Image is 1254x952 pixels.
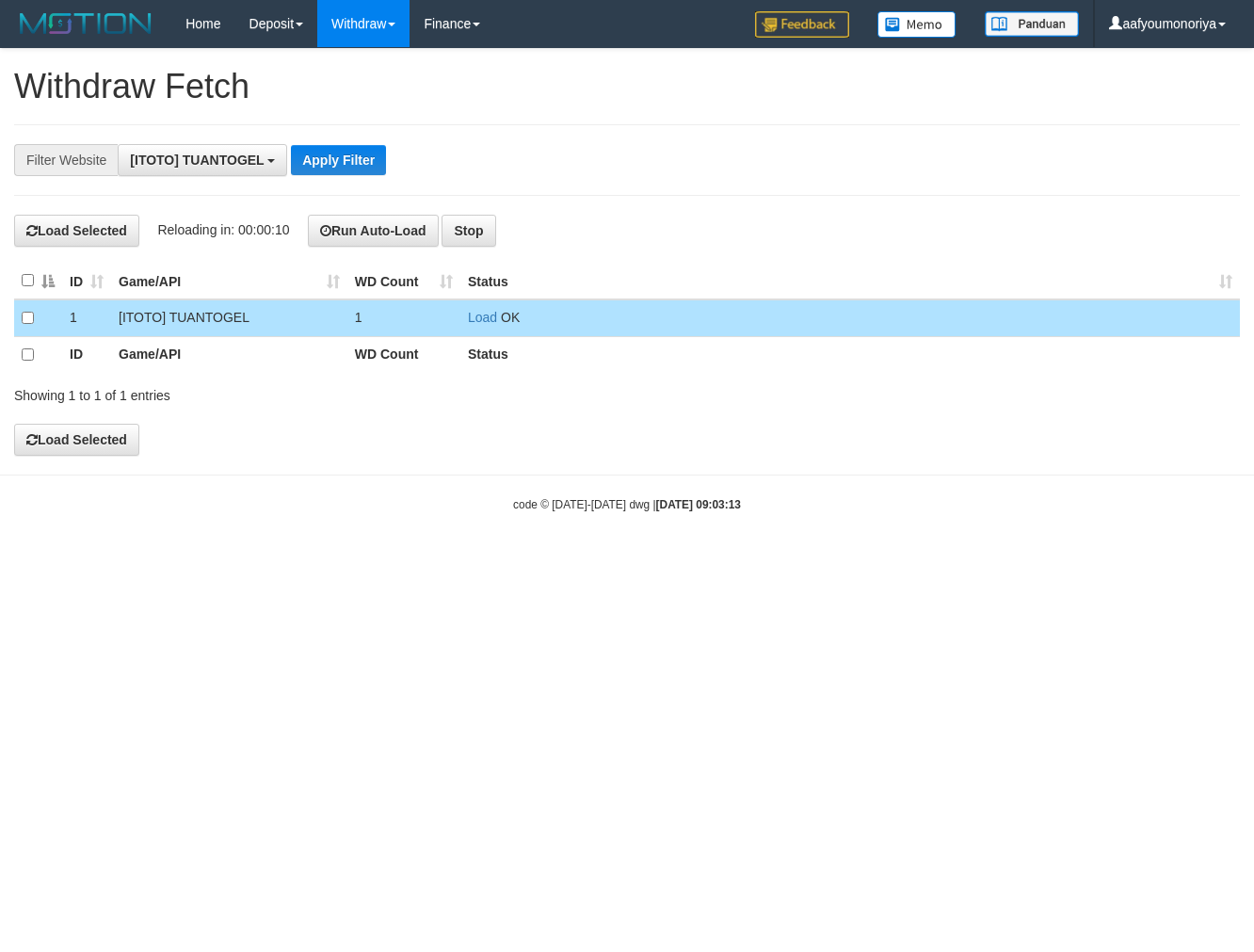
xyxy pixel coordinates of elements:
span: Reloading in: 00:00:10 [157,222,289,237]
th: Game/API: activate to sort column ascending [111,263,347,299]
td: 1 [62,299,111,337]
img: Button%20Memo.svg [877,11,957,38]
button: Run Auto-Load [308,215,439,247]
button: [ITOTO] TUANTOGEL [118,144,287,176]
th: Status: activate to sort column ascending [460,263,1240,299]
div: Showing 1 to 1 of 1 entries [14,379,508,405]
th: ID: activate to sort column ascending [62,263,111,299]
th: Game/API [111,336,347,373]
button: Apply Filter [291,145,386,175]
h1: Withdraw Fetch [14,68,1240,105]
button: Load Selected [14,424,139,456]
div: Filter Website [14,144,118,176]
a: Load [468,310,497,325]
th: Status [460,336,1240,373]
span: [ITOTO] TUANTOGEL [130,153,264,168]
img: panduan.png [985,11,1079,37]
th: ID [62,336,111,373]
span: 1 [355,310,362,325]
strong: [DATE] 09:03:13 [656,498,741,511]
small: code © [DATE]-[DATE] dwg | [513,498,741,511]
td: [ITOTO] TUANTOGEL [111,299,347,337]
span: OK [501,310,520,325]
img: Feedback.jpg [755,11,849,38]
button: Stop [442,215,495,247]
th: WD Count [347,336,460,373]
button: Load Selected [14,215,139,247]
th: WD Count: activate to sort column ascending [347,263,460,299]
img: MOTION_logo.png [14,9,157,38]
